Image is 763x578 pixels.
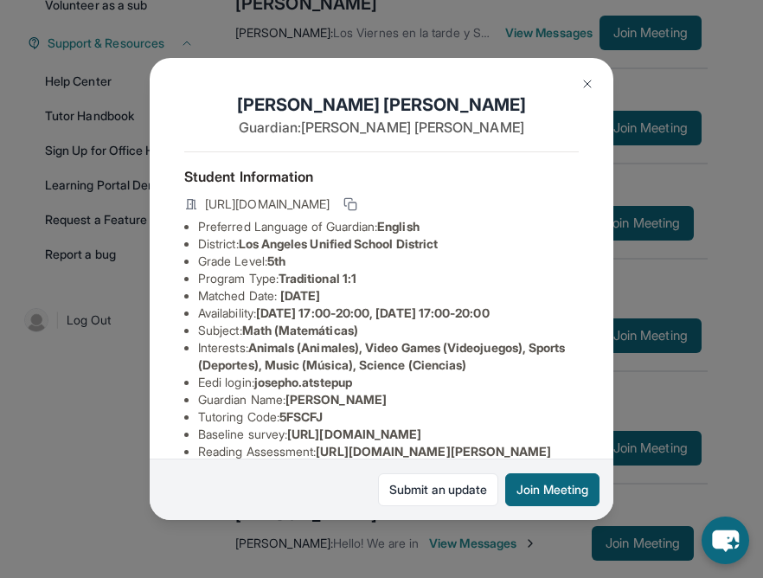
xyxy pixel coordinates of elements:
button: chat-button [702,517,749,564]
span: [DATE] 17:00-20:00, [DATE] 17:00-20:00 [256,305,490,320]
li: Subject : [198,322,579,339]
img: Close Icon [580,77,594,91]
span: Traditional 1:1 [279,271,356,286]
button: Join Meeting [505,473,599,506]
span: English [377,219,420,234]
li: Eedi login : [198,374,579,391]
span: [PERSON_NAME] [285,392,387,407]
li: Preferred Language of Guardian: [198,218,579,235]
li: Baseline survey : [198,426,579,443]
li: Reading Assessment : [198,443,579,478]
li: Guardian Name : [198,391,579,408]
span: 5FSCFJ [279,409,323,424]
li: Grade Level: [198,253,579,270]
a: Submit an update [378,473,498,506]
span: Animals (Animales), Video Games (Videojuegos), Sports (Deportes), Music (Música), Science (Ciencias) [198,340,565,372]
span: [URL][DOMAIN_NAME][PERSON_NAME][PERSON_NAME] [198,444,552,476]
li: Availability: [198,305,579,322]
li: Interests : [198,339,579,374]
span: [URL][DOMAIN_NAME] [205,196,330,213]
h1: [PERSON_NAME] [PERSON_NAME] [184,93,579,117]
h4: Student Information [184,166,579,187]
p: Guardian: [PERSON_NAME] [PERSON_NAME] [184,117,579,138]
li: Tutoring Code : [198,408,579,426]
li: Matched Date: [198,287,579,305]
li: Program Type: [198,270,579,287]
span: [URL][DOMAIN_NAME] [287,427,421,441]
span: [DATE] [280,288,320,303]
span: Los Angeles Unified School District [239,236,438,251]
span: Math (Matemáticas) [242,323,358,337]
span: josepho.atstepup [254,375,352,389]
li: District: [198,235,579,253]
span: 5th [267,254,285,268]
button: Copy link [340,194,361,215]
